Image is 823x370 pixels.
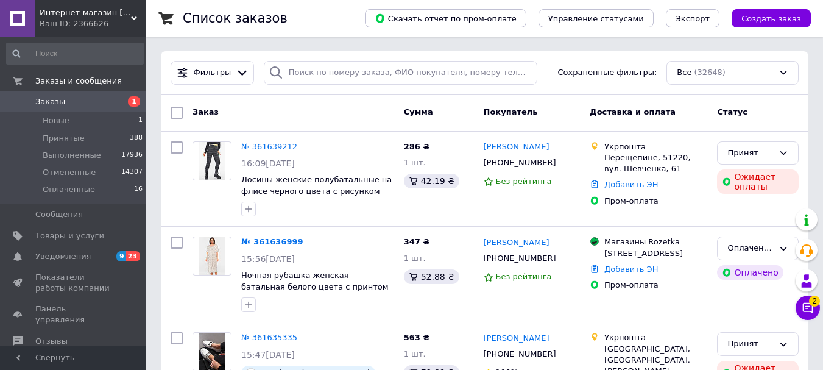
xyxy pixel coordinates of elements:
[194,67,231,79] span: Фильтры
[43,115,69,126] span: Новые
[404,107,433,116] span: Сумма
[193,237,231,276] a: Фото товару
[404,269,459,284] div: 52.88 ₴
[121,167,143,178] span: 14307
[116,251,126,261] span: 9
[35,230,104,241] span: Товары и услуги
[404,142,430,151] span: 286 ₴
[241,333,297,342] a: № 361635335
[404,174,459,188] div: 42.19 ₴
[481,346,559,362] div: [PHONE_NUMBER]
[809,295,820,306] span: 2
[727,338,774,350] div: Принят
[604,152,707,174] div: Перещепине, 51220, вул. Шевченка, 61
[43,167,96,178] span: Отмененные
[241,158,295,168] span: 16:09[DATE]
[121,150,143,161] span: 17936
[717,107,747,116] span: Статус
[404,237,430,246] span: 347 ₴
[183,11,288,26] h1: Список заказов
[241,175,392,207] a: Лосины женские полубатальные на флисе черного цвета с рисунком р.6XL 190477S
[199,142,225,180] img: Фото товару
[375,13,517,24] span: Скачать отчет по пром-оплате
[404,333,430,342] span: 563 ₴
[35,76,122,87] span: Заказы и сообщения
[496,177,552,186] span: Без рейтинга
[604,196,707,207] div: Пром-оплата
[604,237,707,247] div: Магазины Rozetka
[727,242,774,255] div: Оплаченный
[548,14,644,23] span: Управление статусами
[241,142,297,151] a: № 361639212
[138,115,143,126] span: 1
[694,68,726,77] span: (32648)
[732,9,811,27] button: Создать заказ
[6,43,144,65] input: Поиск
[404,254,426,263] span: 1 шт.
[43,184,95,195] span: Оплаченные
[604,265,658,274] a: Добавить ЭН
[590,107,676,116] span: Доставка и оплата
[43,133,85,144] span: Принятые
[130,133,143,144] span: 388
[604,332,707,343] div: Укрпошта
[604,141,707,152] div: Укрпошта
[199,237,225,275] img: Фото товару
[539,9,654,27] button: Управление статусами
[126,251,140,261] span: 23
[496,272,552,281] span: Без рейтинга
[35,336,68,347] span: Отзывы
[677,67,691,79] span: Все
[481,155,559,171] div: [PHONE_NUMBER]
[193,107,219,116] span: Заказ
[484,333,549,344] a: [PERSON_NAME]
[727,147,774,160] div: Принят
[484,141,549,153] a: [PERSON_NAME]
[40,18,146,29] div: Ваш ID: 2366626
[717,265,783,280] div: Оплачено
[796,296,820,320] button: Чат с покупателем2
[128,96,140,107] span: 1
[484,237,549,249] a: [PERSON_NAME]
[35,272,113,294] span: Показатели работы компании
[35,96,65,107] span: Заказы
[484,107,538,116] span: Покупатель
[134,184,143,195] span: 16
[241,350,295,360] span: 15:47[DATE]
[43,150,101,161] span: Выполненные
[719,13,811,23] a: Создать заказ
[365,9,526,27] button: Скачать отчет по пром-оплате
[241,254,295,264] span: 15:56[DATE]
[40,7,131,18] span: Интернет-магазин Soloveiko.com.ua - одежда и обувь для всей семьи, Украина
[193,141,231,180] a: Фото товару
[264,61,537,85] input: Поиск по номеру заказа, ФИО покупателя, номеру телефона, Email, номеру накладной
[404,158,426,167] span: 1 шт.
[604,180,658,189] a: Добавить ЭН
[35,251,91,262] span: Уведомления
[741,14,801,23] span: Создать заказ
[558,67,657,79] span: Сохраненные фильтры:
[604,248,707,259] div: [STREET_ADDRESS]
[481,251,559,266] div: [PHONE_NUMBER]
[404,349,426,358] span: 1 шт.
[35,209,83,220] span: Сообщения
[35,304,113,326] span: Панель управления
[604,280,707,291] div: Пром-оплата
[676,14,710,23] span: Экспорт
[241,237,303,246] a: № 361636999
[666,9,719,27] button: Экспорт
[241,271,389,302] a: Ночная рубашка женская батальная белого цвета с принтом р.60 195850S
[717,169,799,194] div: Ожидает оплаты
